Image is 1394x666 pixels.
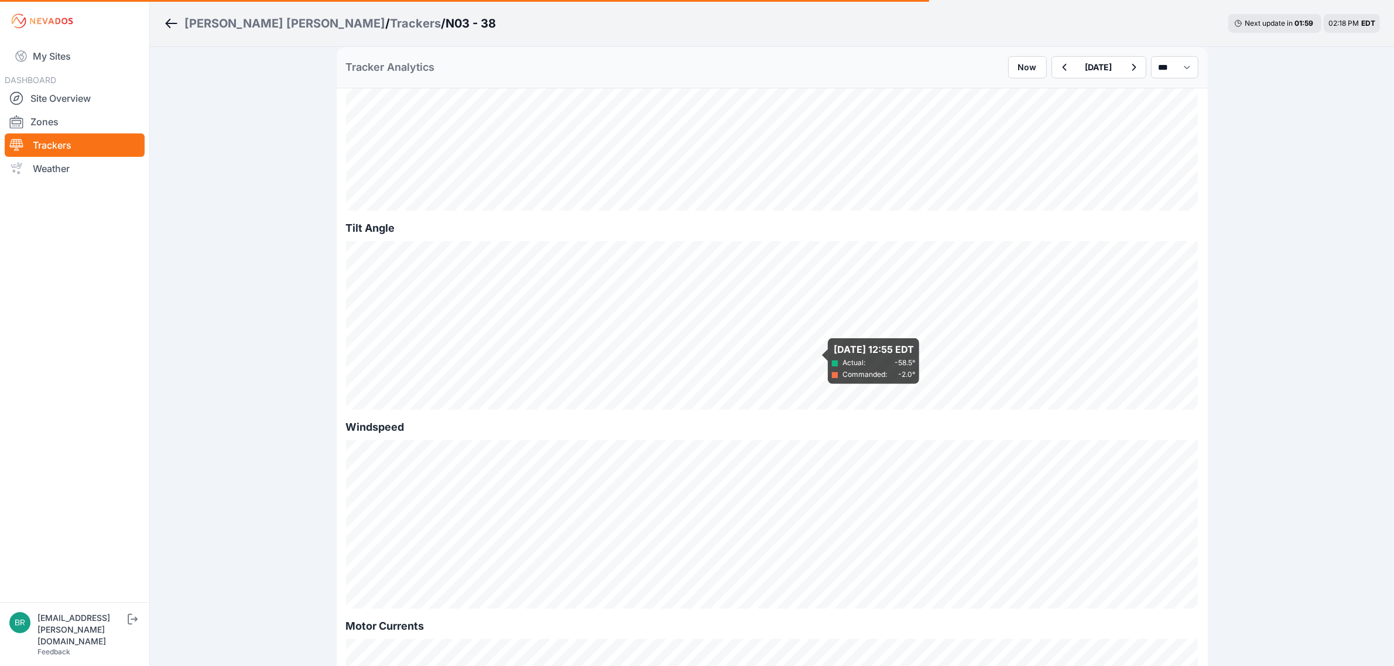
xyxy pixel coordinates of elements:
[390,15,441,32] a: Trackers
[9,612,30,633] img: brayden.sanford@nevados.solar
[1294,19,1316,28] div: 01 : 59
[5,42,145,70] a: My Sites
[37,647,70,656] a: Feedback
[441,15,446,32] span: /
[346,419,1198,435] h2: Windspeed
[1076,57,1122,78] button: [DATE]
[1008,56,1047,78] button: Now
[346,220,1198,236] h2: Tilt Angle
[385,15,390,32] span: /
[1245,19,1293,28] span: Next update in
[164,8,496,39] nav: Breadcrumb
[346,618,1198,634] h2: Motor Currents
[9,12,75,30] img: Nevados
[5,75,56,85] span: DASHBOARD
[5,133,145,157] a: Trackers
[1328,19,1359,28] span: 02:18 PM
[5,87,145,110] a: Site Overview
[5,157,145,180] a: Weather
[346,59,435,75] h2: Tracker Analytics
[184,15,385,32] a: [PERSON_NAME] [PERSON_NAME]
[1361,19,1375,28] span: EDT
[5,110,145,133] a: Zones
[446,15,496,32] h3: N03 - 38
[37,612,125,647] div: [EMAIL_ADDRESS][PERSON_NAME][DOMAIN_NAME]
